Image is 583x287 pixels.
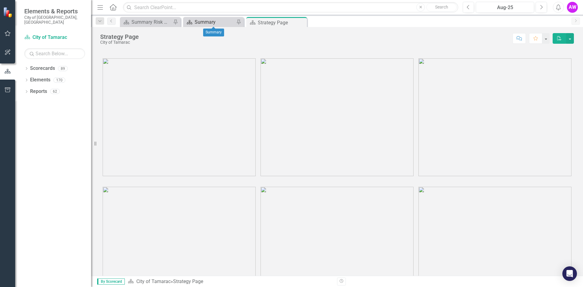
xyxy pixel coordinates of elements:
div: Open Intercom Messenger [562,266,577,281]
input: Search Below... [24,48,85,59]
div: Strategy Page [173,278,203,284]
div: 62 [50,89,60,94]
a: Summary Risk Management - Program Description (8401) [121,18,172,26]
div: Strategy Page [100,33,139,40]
button: Aug-25 [476,2,534,13]
div: Strategy Page [258,19,305,26]
a: City of Tamarac [24,34,85,41]
div: City of Tamarac [100,40,139,45]
a: Scorecards [30,65,55,72]
div: Summary [195,18,235,26]
div: 170 [53,77,65,83]
div: 89 [58,66,68,71]
button: AW [567,2,578,13]
input: Search ClearPoint... [123,2,458,13]
span: By Scorecard [97,278,125,285]
div: Summary [203,29,224,36]
a: City of Tamarac [136,278,171,284]
span: Elements & Reports [24,8,85,15]
small: City of [GEOGRAPHIC_DATA], [GEOGRAPHIC_DATA] [24,15,85,25]
img: tamarac3%20v3.png [418,58,571,176]
a: Reports [30,88,47,95]
button: Search [426,3,457,12]
a: Summary [185,18,235,26]
img: ClearPoint Strategy [3,7,14,18]
img: tamarac2%20v3.png [261,58,414,176]
img: tamarac1%20v3.png [103,58,256,176]
div: Aug-25 [478,4,532,11]
div: Summary Risk Management - Program Description (8401) [131,18,172,26]
span: Search [435,5,448,9]
a: Elements [30,77,50,84]
div: » [128,278,332,285]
